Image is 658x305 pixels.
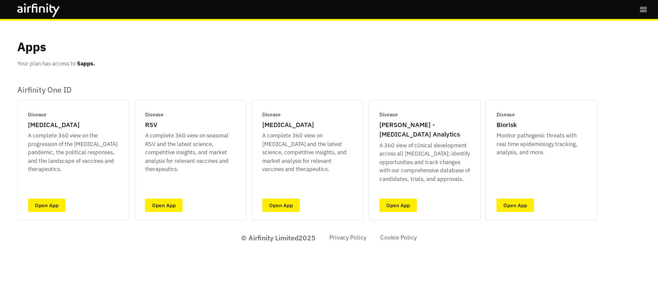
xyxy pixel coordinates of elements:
[145,199,183,212] a: Open App
[17,59,95,68] p: Your plan has access to
[28,111,47,118] p: Disease
[262,120,314,130] p: [MEDICAL_DATA]
[379,120,470,140] p: [PERSON_NAME] - [MEDICAL_DATA] Analytics
[241,233,316,243] p: © Airfinity Limited 2025
[17,85,598,95] p: Airfinity One ID
[262,199,300,212] a: Open App
[28,120,80,130] p: [MEDICAL_DATA]
[380,233,417,242] a: Cookie Policy
[497,120,517,130] p: Biorisk
[262,131,353,174] p: A complete 360 view on [MEDICAL_DATA] and the latest science, competitive insights, and market an...
[379,111,398,118] p: Disease
[262,111,281,118] p: Disease
[329,233,366,242] a: Privacy Policy
[497,131,587,157] p: Monitor pathogenic threats with real time epidemiology tracking, analysis, and more.
[379,199,417,212] a: Open App
[145,131,236,174] p: A complete 360 view on seasonal RSV and the latest science, competitive insights, and market anal...
[145,120,157,130] p: RSV
[497,199,534,212] a: Open App
[17,38,46,56] p: Apps
[77,60,95,67] b: 5 apps.
[379,141,470,184] p: A 360 view of clinical development across all [MEDICAL_DATA]; identify opportunities and track ch...
[28,131,118,174] p: A complete 360 view on the progression of the [MEDICAL_DATA] pandemic, the political responses, a...
[497,111,515,118] p: Disease
[28,199,65,212] a: Open App
[145,111,164,118] p: Disease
